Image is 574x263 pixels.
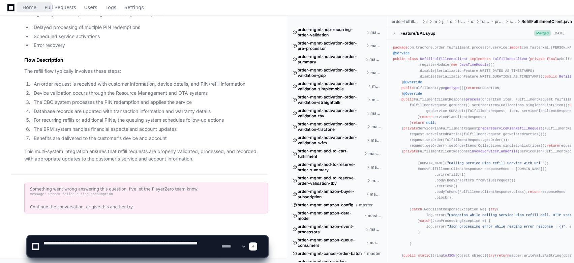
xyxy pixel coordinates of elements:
[84,5,97,9] span: Users
[451,63,457,67] span: new
[450,19,453,24] span: com
[445,86,459,90] span: getType
[298,81,367,92] span: order-mgmt-activation-order-validation-simplemobile
[24,148,268,163] p: This multi-system integration ensures that refill requests are properly validated, processed, and...
[545,75,557,79] span: public
[30,186,262,192] div: Something went wrong answering this question. I've let the PlayerZero team know.
[401,86,414,90] span: public
[370,111,381,116] span: master
[370,192,381,197] span: master
[480,19,489,24] span: fulfillment
[528,190,540,194] span: return
[371,178,381,183] span: master
[32,116,268,124] li: For recurring refills or additional PINs, the queuing system schedules follow-up actions
[420,219,430,223] span: catch
[370,70,381,76] span: master
[298,108,365,119] span: order-mgmt-activation-order-validation-tbv
[420,57,468,61] span: RefillFulfillmentClient
[471,19,475,24] span: order
[298,135,365,146] span: order-mgmt-activation-order-validation-wfm
[412,121,424,125] span: return
[403,149,418,153] span: private
[547,144,559,148] span: return
[369,57,381,62] span: master
[370,30,381,35] span: master
[470,149,518,153] span: invokeServicePlanRefill
[478,126,543,130] span: prepareServicePlanRefillRequest
[407,57,418,61] span: class
[371,138,381,143] span: master
[298,175,366,186] span: order-mgmt-add-to-reserve-order-validation-tbv
[32,125,268,133] li: The BRM system handles financial aspects and account updates
[32,24,268,31] li: Delayed processing of multiple PIN redemptions
[393,46,407,50] span: package
[359,202,373,208] span: master
[24,57,268,63] h2: Flow Description
[32,98,268,106] li: The CBO system processes the PIN redemption and applies the service
[368,213,381,218] span: master
[401,97,414,101] span: public
[30,192,262,197] div: Message: Stream failed during consumption
[510,19,516,24] span: service
[30,204,262,210] div: Continue the conversation, or give this another try.
[32,33,268,40] li: Scheduled service activations
[32,108,268,115] li: Database records are updated with transaction information and warranty details
[458,19,465,24] span: tracfone
[298,210,362,221] span: order-mgmt-amazon-data-model
[403,80,422,84] span: @Override
[23,5,36,9] span: Home
[298,189,365,200] span: order-mgmt-amazon-buyer-subscription
[298,54,364,65] span: order-mgmt-activation-order-summary
[534,30,551,36] span: Merged
[426,121,435,125] span: null
[403,92,422,96] span: @Override
[32,89,268,97] li: Device validation occurs through the Resource Management and OTA systems
[371,124,381,129] span: master
[447,161,545,165] span: "Calling Service Plan refill Service with url "
[298,202,354,208] span: order-mgmt-amazon-config
[470,57,491,61] span: implements
[459,86,463,90] span: ()
[298,27,365,38] span: order-mgmt-acp-recurring-order-validation
[372,97,381,103] span: master
[298,148,363,159] span: order-mgmt-add-to-cart-fulfillment
[44,5,76,9] span: Pull Requests
[412,207,422,211] span: catch
[466,97,480,101] span: process
[442,19,445,24] span: java
[105,5,116,9] span: Logs
[493,57,528,61] span: FulfillmentClient
[400,31,435,36] div: Feature/BAUsyup
[298,162,365,173] span: order-mgmt-add-to-reserve-order-summary
[372,84,381,89] span: master
[392,19,421,24] span: order-fulfillment-processor
[466,86,478,90] span: return
[370,43,381,49] span: master
[24,67,268,75] p: The refill flow typically involves these steps:
[491,207,497,211] span: try
[426,19,428,24] span: src
[521,19,572,24] span: RefillFulfillmentClient.java
[393,51,410,55] span: @Service
[298,94,367,105] span: order-mgmt-activation-order-validation-straighttalk
[420,115,432,119] span: return
[553,31,565,36] div: [DATE]
[124,5,144,9] span: Settings
[403,126,418,130] span: private
[509,46,522,50] span: import
[547,57,557,61] span: final
[459,63,488,67] span: JavaTimeModule
[32,41,268,49] li: Error recovery
[371,165,381,170] span: master
[32,80,268,88] li: An order request is received with customer information, device details, and PIN/refill information
[495,19,504,24] span: processor
[368,151,381,156] span: master
[298,121,366,132] span: order-mgmt-activation-order-validation-tracfone
[393,57,405,61] span: public
[530,57,545,61] span: private
[32,135,268,142] li: Benefits are delivered to the customer's device and account
[298,40,365,51] span: order-mgmt-activation-order-pre-processor
[433,19,437,24] span: main
[298,67,365,78] span: order-mgmt-activation-order-validation-gdp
